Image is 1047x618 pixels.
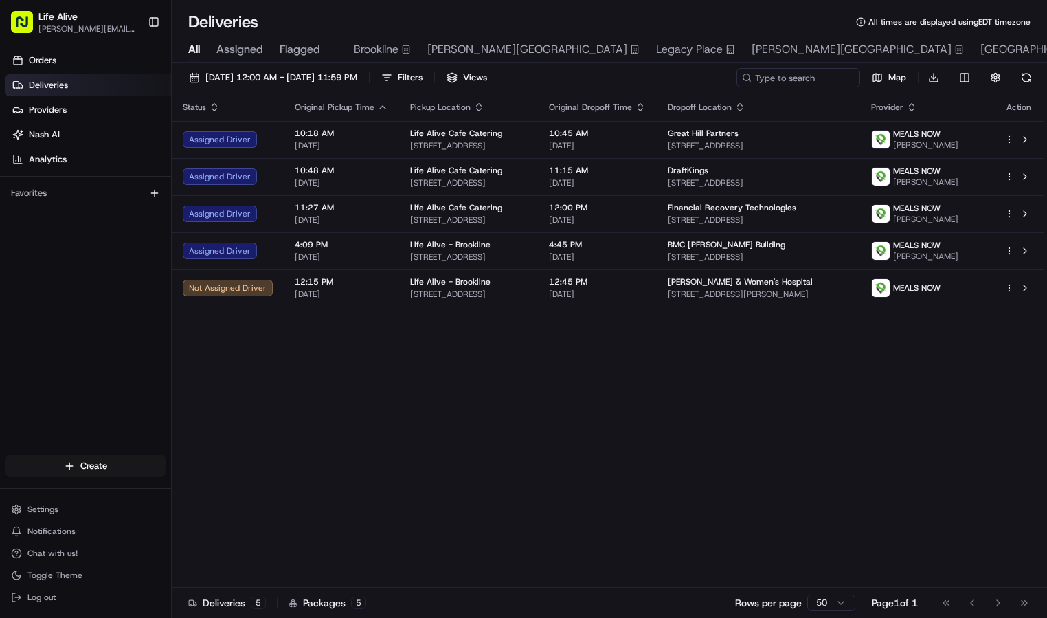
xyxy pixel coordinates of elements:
[668,128,739,139] span: Great Hill Partners
[38,10,78,23] button: Life Alive
[5,566,166,585] button: Toggle Theme
[27,592,56,603] span: Log out
[410,239,491,250] span: Life Alive - Brookline
[549,252,646,263] span: [DATE]
[872,131,890,148] img: melas_now_logo.png
[668,276,813,287] span: [PERSON_NAME] & Women's Hospital
[5,500,166,519] button: Settings
[549,128,646,139] span: 10:45 AM
[868,16,1031,27] span: All times are displayed using EDT timezone
[866,68,912,87] button: Map
[5,544,166,563] button: Chat with us!
[27,526,76,537] span: Notifications
[183,68,363,87] button: [DATE] 12:00 AM - [DATE] 11:59 PM
[872,168,890,186] img: melas_now_logo.png
[893,240,941,251] span: MEALS NOW
[5,99,171,121] a: Providers
[871,102,903,113] span: Provider
[5,74,171,96] a: Deliveries
[893,203,941,214] span: MEALS NOW
[549,177,646,188] span: [DATE]
[5,522,166,541] button: Notifications
[735,596,802,610] p: Rows per page
[893,140,958,151] span: [PERSON_NAME]
[668,252,849,263] span: [STREET_ADDRESS]
[27,504,58,515] span: Settings
[183,102,206,113] span: Status
[549,202,646,213] span: 12:00 PM
[872,596,918,610] div: Page 1 of 1
[410,140,527,151] span: [STREET_ADDRESS]
[295,102,374,113] span: Original Pickup Time
[893,177,958,188] span: [PERSON_NAME]
[205,71,357,84] span: [DATE] 12:00 AM - [DATE] 11:59 PM
[410,214,527,225] span: [STREET_ADDRESS]
[38,23,137,34] button: [PERSON_NAME][EMAIL_ADDRESS][DOMAIN_NAME]
[295,252,388,263] span: [DATE]
[752,41,952,58] span: [PERSON_NAME][GEOGRAPHIC_DATA]
[549,102,632,113] span: Original Dropoff Time
[888,71,906,84] span: Map
[549,289,646,300] span: [DATE]
[668,102,732,113] span: Dropoff Location
[5,5,142,38] button: Life Alive[PERSON_NAME][EMAIL_ADDRESS][DOMAIN_NAME]
[549,276,646,287] span: 12:45 PM
[410,177,527,188] span: [STREET_ADDRESS]
[463,71,487,84] span: Views
[736,68,860,87] input: Type to search
[410,202,502,213] span: Life Alive Cafe Catering
[410,276,491,287] span: Life Alive - Brookline
[351,597,366,609] div: 5
[1004,102,1033,113] div: Action
[80,460,107,472] span: Create
[295,140,388,151] span: [DATE]
[410,128,502,139] span: Life Alive Cafe Catering
[893,283,941,294] span: MEALS NOW
[668,239,785,250] span: BMC [PERSON_NAME] Building
[27,570,82,581] span: Toggle Theme
[398,71,423,84] span: Filters
[280,41,320,58] span: Flagged
[410,102,471,113] span: Pickup Location
[29,79,68,91] span: Deliveries
[893,129,941,140] span: MEALS NOW
[5,124,171,146] a: Nash AI
[295,276,388,287] span: 12:15 PM
[893,166,941,177] span: MEALS NOW
[427,41,627,58] span: [PERSON_NAME][GEOGRAPHIC_DATA]
[295,177,388,188] span: [DATE]
[5,148,171,170] a: Analytics
[251,597,266,609] div: 5
[893,214,958,225] span: [PERSON_NAME]
[440,68,493,87] button: Views
[410,289,527,300] span: [STREET_ADDRESS]
[549,165,646,176] span: 11:15 AM
[295,289,388,300] span: [DATE]
[29,153,67,166] span: Analytics
[375,68,429,87] button: Filters
[656,41,723,58] span: Legacy Place
[549,214,646,225] span: [DATE]
[5,49,171,71] a: Orders
[893,251,958,262] span: [PERSON_NAME]
[668,177,849,188] span: [STREET_ADDRESS]
[29,54,56,67] span: Orders
[872,205,890,223] img: melas_now_logo.png
[668,165,708,176] span: DraftKings
[27,548,78,559] span: Chat with us!
[668,202,796,213] span: Financial Recovery Technologies
[295,165,388,176] span: 10:48 AM
[29,129,60,141] span: Nash AI
[1017,68,1036,87] button: Refresh
[872,242,890,260] img: melas_now_logo.png
[295,202,388,213] span: 11:27 AM
[295,128,388,139] span: 10:18 AM
[188,41,200,58] span: All
[188,596,266,610] div: Deliveries
[410,252,527,263] span: [STREET_ADDRESS]
[295,239,388,250] span: 4:09 PM
[668,289,849,300] span: [STREET_ADDRESS][PERSON_NAME]
[549,140,646,151] span: [DATE]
